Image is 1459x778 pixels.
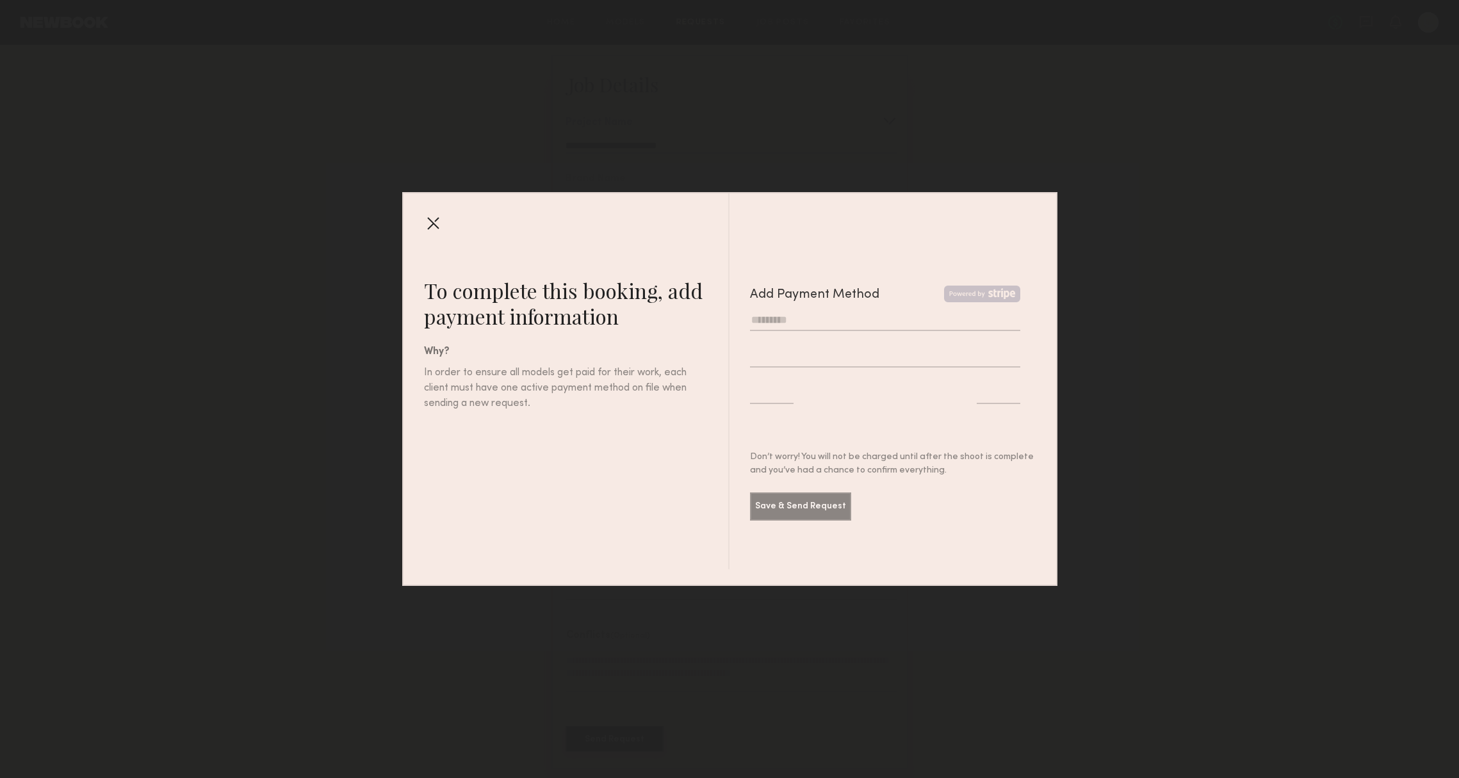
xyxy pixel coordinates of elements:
[977,387,1020,399] iframe: Secure CVC input frame
[424,365,688,411] div: In order to ensure all models get paid for their work, each client must have one active payment m...
[750,350,1020,362] iframe: Secure card number input frame
[750,450,1036,477] div: Don’t worry! You will not be charged until after the shoot is complete and you’ve had a chance to...
[424,344,729,360] div: Why?
[424,278,729,329] div: To complete this booking, add payment information
[750,387,794,399] iframe: Secure expiration date input frame
[750,286,879,305] div: Add Payment Method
